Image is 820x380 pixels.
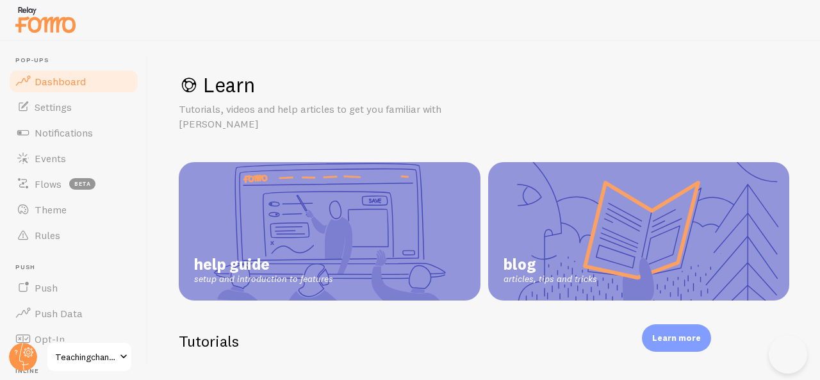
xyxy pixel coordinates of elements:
span: Pop-ups [15,56,140,65]
p: Tutorials, videos and help articles to get you familiar with [PERSON_NAME] [179,102,486,131]
span: Settings [35,101,72,113]
a: Theme [8,197,140,222]
a: Dashboard [8,69,140,94]
p: Learn more [652,332,701,344]
a: Events [8,145,140,171]
span: Notifications [35,126,93,139]
span: Push [35,281,58,294]
iframe: Help Scout Beacon - Open [769,335,807,374]
a: Rules [8,222,140,248]
span: setup and introduction to features [194,274,333,285]
a: blog articles, tips and tricks [488,162,790,301]
a: Opt-In [8,326,140,352]
a: Push [8,275,140,301]
h2: Tutorials [179,331,789,351]
span: Rules [35,229,60,242]
span: articles, tips and tricks [504,274,597,285]
img: fomo-relay-logo-orange.svg [13,3,78,36]
span: Opt-In [35,333,65,345]
span: beta [69,178,95,190]
span: Dashboard [35,75,86,88]
a: Push Data [8,301,140,326]
span: help guide [194,254,333,274]
a: Notifications [8,120,140,145]
span: Events [35,152,66,165]
div: Learn more [642,324,711,352]
a: help guide setup and introduction to features [179,162,480,301]
h1: Learn [179,72,789,98]
span: blog [504,254,597,274]
a: Settings [8,94,140,120]
span: Push Data [35,307,83,320]
a: Teachingchannel [46,342,133,372]
span: Flows [35,178,61,190]
span: Push [15,263,140,272]
span: Teachingchannel [55,349,116,365]
span: Theme [35,203,67,216]
a: Flows beta [8,171,140,197]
